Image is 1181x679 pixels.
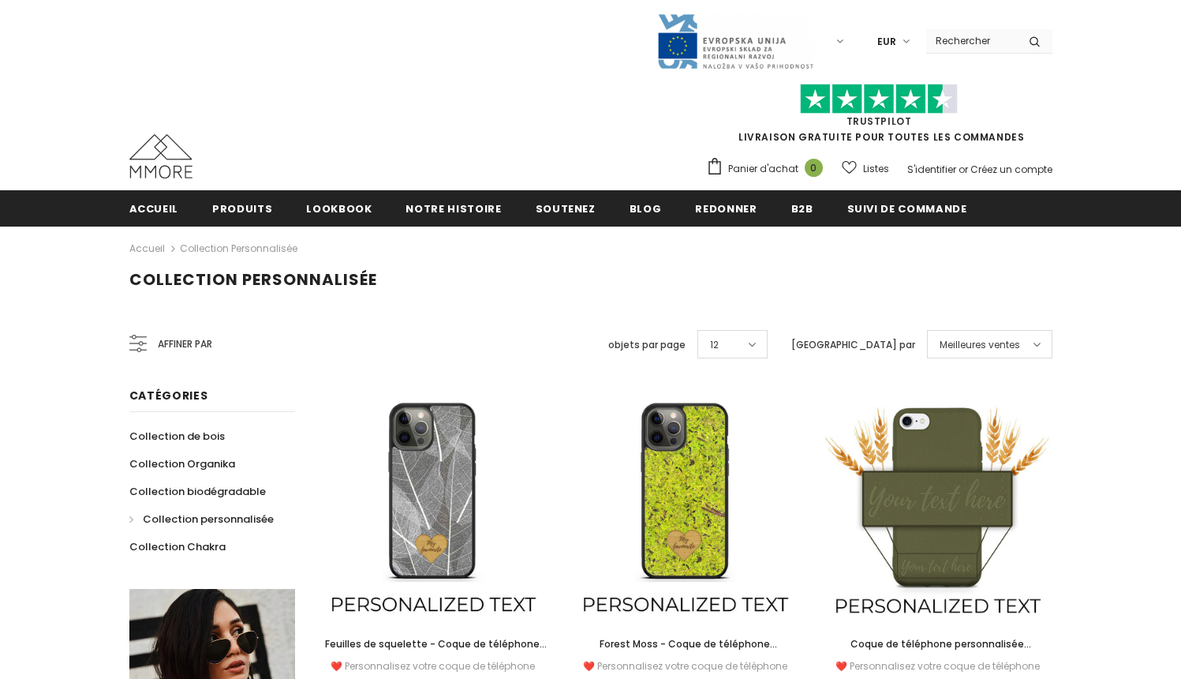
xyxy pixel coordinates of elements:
a: Coque de téléphone personnalisée biodégradable - Vert olive [823,636,1052,653]
span: Collection biodégradable [129,484,266,499]
a: Accueil [129,190,179,226]
a: TrustPilot [847,114,912,128]
a: Javni Razpis [656,34,814,47]
a: Redonner [695,190,757,226]
span: Redonner [695,201,757,216]
a: Créez un compte [970,163,1052,176]
a: Blog [630,190,662,226]
a: Collection Organika [129,450,235,478]
span: soutenez [536,201,596,216]
span: 12 [710,337,719,353]
input: Search Site [926,29,1017,52]
span: Forest Moss - Coque de téléphone personnalisée - Cadeau personnalisé [592,637,777,668]
a: Produits [212,190,272,226]
a: Notre histoire [406,190,501,226]
span: Listes [863,161,889,177]
span: B2B [791,201,813,216]
span: LIVRAISON GRATUITE POUR TOUTES LES COMMANDES [706,91,1052,144]
span: Affiner par [158,336,212,353]
a: Collection personnalisée [129,505,274,533]
span: Accueil [129,201,179,216]
span: Feuilles de squelette - Coque de téléphone personnalisée - Cadeau personnalisé [325,637,547,668]
span: Coque de téléphone personnalisée biodégradable - Vert olive [850,637,1031,668]
span: Notre histoire [406,201,501,216]
a: Collection personnalisée [180,242,297,255]
span: 0 [805,159,823,177]
img: Cas MMORE [129,134,192,178]
span: Collection personnalisée [129,268,377,291]
span: Lookbook [306,201,372,216]
span: Produits [212,201,272,216]
span: Blog [630,201,662,216]
a: S'identifier [907,163,956,176]
span: Catégories [129,388,208,403]
a: Accueil [129,239,165,258]
a: Lookbook [306,190,372,226]
a: Collection biodégradable [129,478,266,505]
label: [GEOGRAPHIC_DATA] par [791,337,915,353]
a: Forest Moss - Coque de téléphone personnalisée - Cadeau personnalisé [570,636,799,653]
a: soutenez [536,190,596,226]
a: Collection de bois [129,422,225,450]
span: Collection Organika [129,456,235,471]
a: Listes [842,155,889,182]
a: B2B [791,190,813,226]
a: Collection Chakra [129,533,226,561]
span: Collection personnalisée [143,512,274,527]
span: Collection Chakra [129,539,226,554]
span: Panier d'achat [728,161,798,177]
span: Meilleures ventes [940,337,1020,353]
span: Suivi de commande [847,201,967,216]
a: Feuilles de squelette - Coque de téléphone personnalisée - Cadeau personnalisé [319,636,548,653]
img: Faites confiance aux étoiles pilotes [800,84,958,114]
span: Collection de bois [129,429,225,444]
a: Suivi de commande [847,190,967,226]
span: EUR [877,34,896,50]
span: or [959,163,968,176]
img: Javni Razpis [656,13,814,70]
a: Panier d'achat 0 [706,157,831,181]
label: objets par page [608,337,686,353]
